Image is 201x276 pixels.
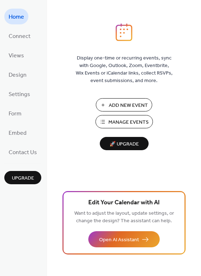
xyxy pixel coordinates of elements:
button: Add New Event [96,98,152,111]
button: Manage Events [95,115,153,128]
button: Open AI Assistant [88,231,160,247]
span: Connect [9,31,31,42]
span: Open AI Assistant [99,236,139,244]
a: Design [4,67,31,82]
span: Upgrade [12,175,34,182]
span: Manage Events [108,119,149,126]
img: logo_icon.svg [116,23,132,41]
span: Home [9,11,24,23]
span: Settings [9,89,30,100]
span: Views [9,50,24,62]
a: Contact Us [4,144,41,160]
span: Display one-time or recurring events, sync with Google, Outlook, Zoom, Eventbrite, Wix Events or ... [76,54,173,85]
a: Embed [4,125,31,141]
span: 🚀 Upgrade [104,139,144,149]
span: Add New Event [109,102,148,109]
a: Views [4,47,28,63]
a: Settings [4,86,34,102]
span: Contact Us [9,147,37,158]
span: Want to adjust the layout, update settings, or change the design? The assistant can help. [74,209,174,226]
a: Connect [4,28,35,44]
button: 🚀 Upgrade [100,137,149,150]
button: Upgrade [4,171,41,184]
a: Form [4,105,26,121]
span: Embed [9,128,27,139]
a: Home [4,9,28,24]
span: Design [9,70,27,81]
span: Form [9,108,22,120]
span: Edit Your Calendar with AI [88,198,160,208]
